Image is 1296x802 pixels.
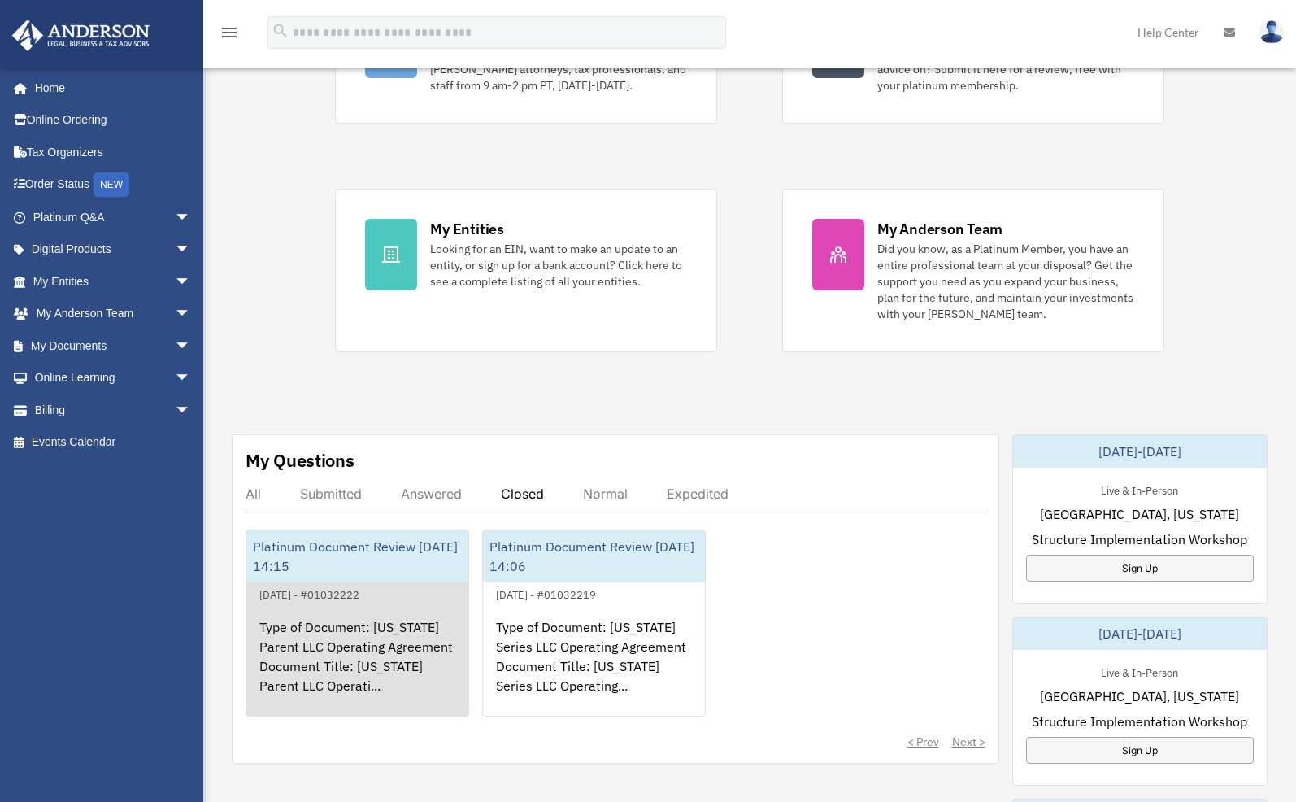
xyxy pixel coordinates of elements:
div: [DATE]-[DATE] [1013,617,1268,650]
div: Looking for an EIN, want to make an update to an entity, or sign up for a bank account? Click her... [430,241,687,290]
div: Type of Document: [US_STATE] Parent LLC Operating Agreement Document Title: [US_STATE] Parent LLC... [246,604,468,731]
a: Tax Organizers [11,136,215,168]
div: Platinum Document Review [DATE] 14:06 [483,530,705,582]
span: arrow_drop_down [175,298,207,331]
div: Closed [501,486,544,502]
span: arrow_drop_down [175,362,207,395]
img: Anderson Advisors Platinum Portal [7,20,154,51]
div: Did you know, as a Platinum Member, you have an entire professional team at your disposal? Get th... [877,241,1134,322]
div: Live & In-Person [1088,481,1191,498]
span: arrow_drop_down [175,233,207,267]
span: [GEOGRAPHIC_DATA], [US_STATE] [1040,686,1239,706]
a: Order StatusNEW [11,168,215,202]
img: User Pic [1259,20,1284,44]
div: NEW [94,172,129,197]
div: Type of Document: [US_STATE] Series LLC Operating Agreement Document Title: [US_STATE] Series LLC... [483,604,705,731]
span: [GEOGRAPHIC_DATA], [US_STATE] [1040,504,1239,524]
a: Online Learningarrow_drop_down [11,362,215,394]
div: Answered [401,486,462,502]
i: menu [220,23,239,42]
a: My Documentsarrow_drop_down [11,329,215,362]
a: menu [220,28,239,42]
a: My Entities Looking for an EIN, want to make an update to an entity, or sign up for a bank accoun... [335,189,717,352]
div: All [246,486,261,502]
a: My Anderson Team Did you know, as a Platinum Member, you have an entire professional team at your... [782,189,1164,352]
div: My Entities [430,219,503,239]
a: My Anderson Teamarrow_drop_down [11,298,215,330]
span: arrow_drop_down [175,394,207,427]
span: Structure Implementation Workshop [1032,712,1247,731]
a: Platinum Document Review [DATE] 14:15[DATE] - #01032222Type of Document: [US_STATE] Parent LLC Op... [246,530,469,717]
span: arrow_drop_down [175,201,207,234]
a: Platinum Document Review [DATE] 14:06[DATE] - #01032219Type of Document: [US_STATE] Series LLC Op... [482,530,706,717]
div: Platinum Document Review [DATE] 14:15 [246,530,468,582]
span: arrow_drop_down [175,329,207,363]
div: My Anderson Team [877,219,1002,239]
a: Home [11,72,207,104]
div: Submitted [300,486,362,502]
a: Platinum Q&Aarrow_drop_down [11,201,215,233]
span: arrow_drop_down [175,265,207,299]
div: Live & In-Person [1088,663,1191,680]
a: Sign Up [1026,737,1255,764]
span: Structure Implementation Workshop [1032,530,1247,549]
a: Sign Up [1026,555,1255,582]
a: Billingarrow_drop_down [11,394,215,426]
i: search [272,22,289,40]
div: [DATE]-[DATE] [1013,435,1268,468]
div: [DATE] - #01032222 [246,585,372,602]
a: Digital Productsarrow_drop_down [11,233,215,266]
div: Normal [583,486,628,502]
div: My Questions [246,448,354,473]
div: [DATE] - #01032219 [483,585,609,602]
a: Events Calendar [11,426,215,459]
div: Expedited [667,486,728,502]
a: Online Ordering [11,104,215,137]
a: My Entitiesarrow_drop_down [11,265,215,298]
